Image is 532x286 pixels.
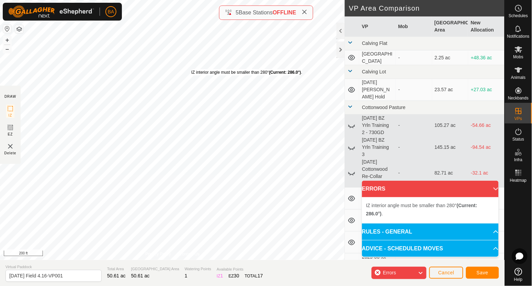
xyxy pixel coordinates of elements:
span: ERRORS [362,185,385,193]
button: Reset Map [3,25,11,33]
p-accordion-header: RULES - GENERAL [362,224,499,240]
img: VP [6,142,14,151]
td: 145.15 ac [432,136,468,158]
th: [GEOGRAPHIC_DATA] Area [432,16,468,37]
th: New Allocation [468,16,505,37]
p-accordion-header: ADVICE - SCHEDULED MOVES [362,240,499,257]
th: VP [359,16,396,37]
td: +27.03 ac [468,79,505,101]
span: Neckbands [508,96,529,100]
span: RULES - GENERAL [362,228,412,236]
td: [DATE] Cottonwood Re-Collar Transit [359,158,396,188]
div: - [398,144,429,151]
p-accordion-content: ERRORS [362,197,499,223]
span: [GEOGRAPHIC_DATA] Area [131,266,179,272]
div: TOTAL [245,272,263,279]
span: 1 [185,273,188,278]
td: +48.36 ac [468,50,505,65]
span: 50.61 ac [107,273,126,278]
span: Help [514,277,523,282]
div: - [398,54,429,61]
td: [DATE] BZ Yrln Training 3 [359,136,396,158]
span: Schedules [509,14,528,18]
span: EZ [8,132,13,137]
a: Help [505,265,532,284]
span: Animals [511,75,526,80]
span: OFFLINE [273,10,296,15]
td: 105.27 ac [432,115,468,136]
img: Gallagher Logo [8,5,94,18]
td: [DATE] [PERSON_NAME] Hold [359,79,396,101]
span: 1 [220,273,223,278]
span: Base Stations [239,10,273,15]
button: + [3,36,11,44]
div: DRAW [4,94,16,99]
span: Status [512,137,524,141]
span: 30 [234,273,239,278]
span: BA [108,8,114,15]
div: EZ [229,272,239,279]
td: [DATE] BZ Yrln Training 2 - 730GD [359,115,396,136]
span: Calving Lot [362,69,386,74]
td: [GEOGRAPHIC_DATA] [359,50,396,65]
span: 17 [258,273,263,278]
td: 2025-06-xx [GEOGRAPHIC_DATA] 12 [359,210,396,231]
span: Heatmap [510,178,527,182]
span: Total Area [107,266,126,272]
span: Available Points [217,266,263,272]
a: Contact Us [179,251,200,257]
td: -54.66 ac [468,115,505,136]
span: Delete [4,151,16,156]
span: ADVICE - SCHEDULED MOVES [362,245,443,253]
td: 2025-06-xx [GEOGRAPHIC_DATA] 15 [359,231,396,253]
span: 5 [236,10,239,15]
button: – [3,45,11,53]
span: IZ interior angle must be smaller than 280° . [366,203,477,216]
td: 2025-06-xx [GEOGRAPHIC_DATA] 16 [359,253,396,275]
h2: VP Area Comparison [349,4,505,12]
b: (Current: 286.0°) [269,70,301,75]
span: Mobs [513,55,523,59]
a: Privacy Policy [145,251,171,257]
span: Cottonwood Pasture [362,105,406,110]
th: Mob [396,16,432,37]
span: Watering Points [185,266,211,272]
td: -94.54 ac [468,136,505,158]
div: IZ [217,272,223,279]
span: Errors [383,270,396,275]
span: Save [477,270,488,275]
div: - [398,86,429,93]
button: Save [466,267,499,279]
span: Cancel [438,270,454,275]
span: Infra [514,158,522,162]
td: 23.57 ac [432,79,468,101]
div: - [398,169,429,177]
span: IZ [9,113,12,118]
td: -32.1 ac [468,158,505,188]
p-accordion-header: ERRORS [362,181,499,197]
div: - [398,122,429,129]
td: 82.71 ac [432,158,468,188]
span: Calving Flat [362,40,387,46]
span: Virtual Paddock [5,264,102,270]
button: Map Layers [15,25,23,33]
td: 2.25 ac [432,50,468,65]
span: Notifications [507,34,530,38]
div: IZ interior angle must be smaller than 280° . [191,69,302,75]
span: VPs [514,117,522,121]
button: Cancel [429,267,463,279]
span: 50.61 ac [131,273,150,278]
td: 2025-06-xx [GEOGRAPHIC_DATA] 10 [359,188,396,210]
